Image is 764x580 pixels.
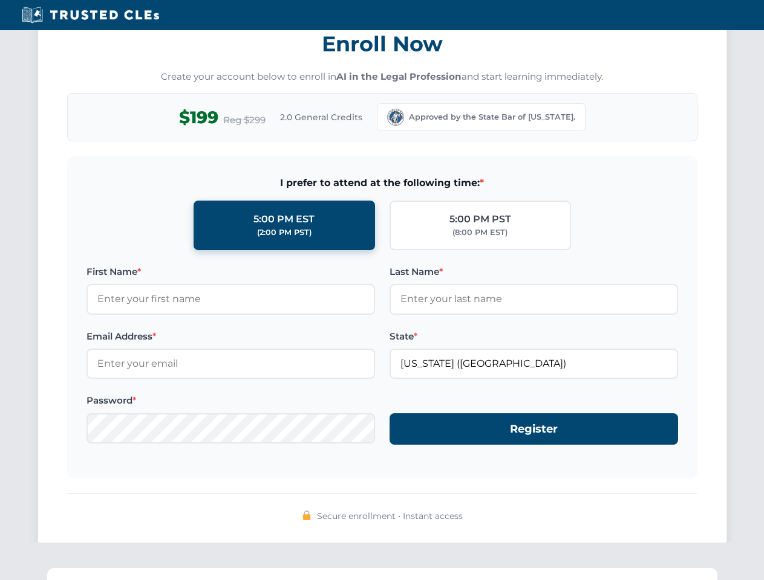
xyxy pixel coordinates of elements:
input: Enter your email [87,349,375,379]
div: (8:00 PM EST) [452,227,508,239]
label: Password [87,393,375,408]
span: I prefer to attend at the following time: [87,175,678,191]
strong: AI in the Legal Profession [336,71,462,82]
button: Register [390,413,678,445]
h3: Enroll Now [67,25,697,63]
label: Last Name [390,265,678,279]
span: Approved by the State Bar of [US_STATE]. [409,111,575,123]
span: $199 [179,104,218,131]
img: Trusted CLEs [18,6,163,24]
div: 5:00 PM PST [449,211,511,227]
span: 2.0 General Credits [280,111,362,124]
label: State [390,329,678,344]
img: Nevada Bar [387,109,404,126]
img: 🔒 [302,511,312,520]
span: Reg $299 [223,113,266,127]
p: Create your account below to enroll in and start learning immediately. [67,70,697,84]
div: 5:00 PM EST [253,211,315,227]
label: Email Address [87,329,375,344]
div: (2:00 PM PST) [257,227,312,239]
span: Secure enrollment • Instant access [317,509,463,523]
input: Enter your first name [87,284,375,314]
input: Nevada (NV) [390,349,678,379]
input: Enter your last name [390,284,678,314]
label: First Name [87,265,375,279]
